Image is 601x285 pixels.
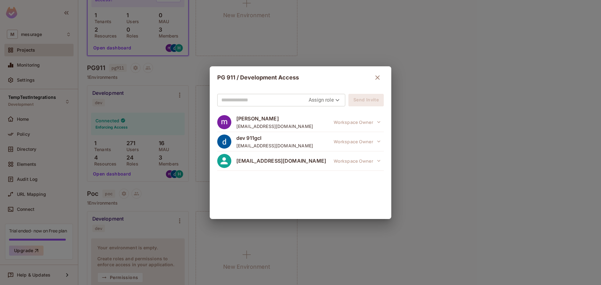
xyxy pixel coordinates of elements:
button: Workspace Owner [331,155,384,167]
span: [EMAIL_ADDRESS][DOMAIN_NAME] [236,143,313,149]
img: ACg8ocIXFfLh7ymn0jYLkKXP4qMnvk-bOPYGTO05fcnyMQCN025Jbg=s96-c [217,115,231,129]
span: [PERSON_NAME] [236,115,313,122]
div: Assign role [309,95,341,105]
span: This role was granted at the workspace level [331,135,384,148]
img: ACg8ocL_SBL4wap85GS4jpa0vd0U6FMe1xJLh3gPac1itj6omWp0zg=s96-c [217,135,231,149]
button: Workspace Owner [331,135,384,148]
button: Workspace Owner [331,116,384,128]
button: Send Invite [348,94,384,106]
span: [EMAIL_ADDRESS][DOMAIN_NAME] [236,123,313,129]
span: [EMAIL_ADDRESS][DOMAIN_NAME] [236,157,326,164]
span: This role was granted at the workspace level [331,155,384,167]
span: dev 911gcl [236,135,313,141]
span: This role was granted at the workspace level [331,116,384,128]
div: PG 911 / Development Access [217,71,384,84]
